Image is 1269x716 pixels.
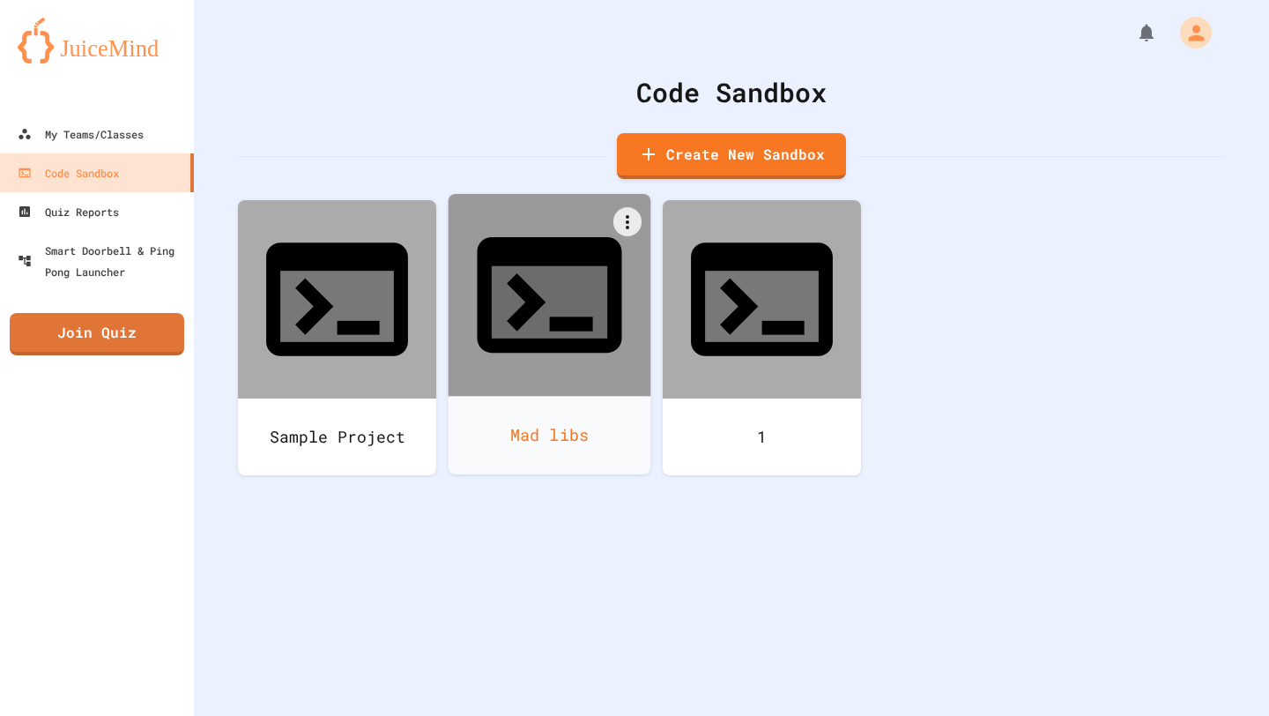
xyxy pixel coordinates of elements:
[18,123,144,145] div: My Teams/Classes
[18,162,119,183] div: Code Sandbox
[449,396,651,474] div: Mad libs
[1103,18,1161,48] div: My Notifications
[449,194,651,474] a: Mad libs
[18,201,119,222] div: Quiz Reports
[18,18,176,63] img: logo-orange.svg
[663,200,861,475] a: 1
[238,399,436,475] div: Sample Project
[1161,12,1216,53] div: My Account
[617,133,846,179] a: Create New Sandbox
[18,240,187,282] div: Smart Doorbell & Ping Pong Launcher
[663,399,861,475] div: 1
[238,72,1225,112] div: Code Sandbox
[10,313,184,355] a: Join Quiz
[238,200,436,475] a: Sample Project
